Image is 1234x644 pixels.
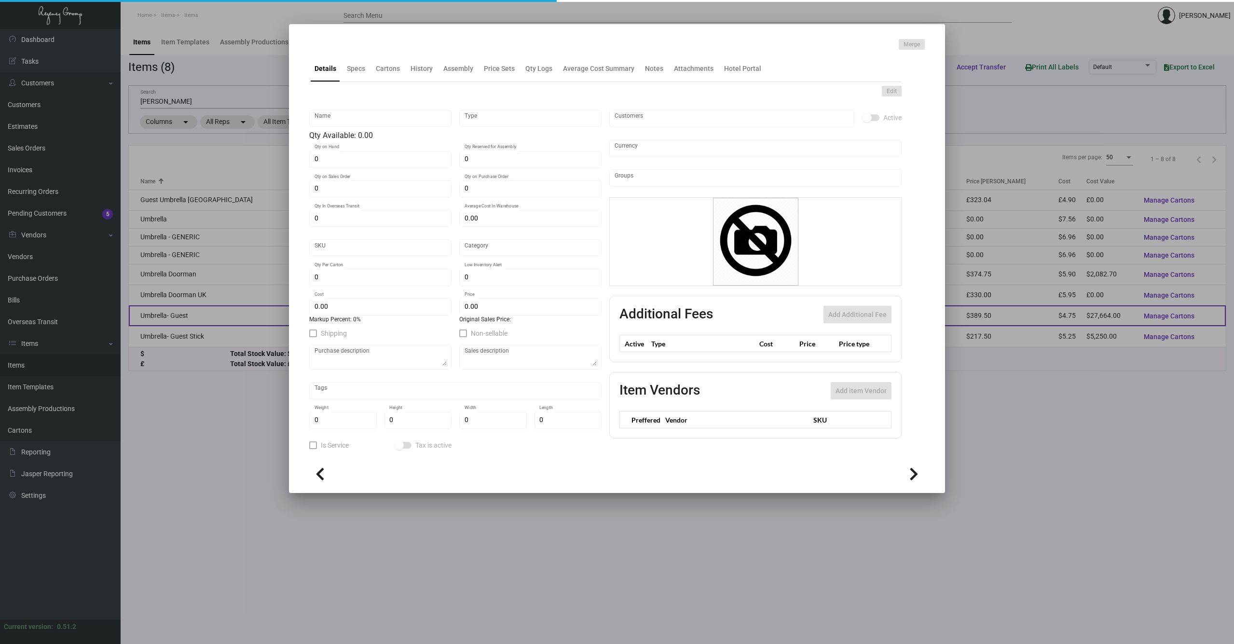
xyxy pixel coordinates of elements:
div: Cartons [376,64,400,74]
div: History [411,64,433,74]
th: Active [620,335,649,352]
span: Non-sellable [471,328,507,339]
div: Current version: [4,622,53,632]
div: Average Cost Summary [563,64,634,74]
button: Edit [882,86,902,96]
div: Price Sets [484,64,515,74]
button: Add item Vendor [831,382,891,399]
h2: Item Vendors [619,382,700,399]
div: Qty Logs [525,64,552,74]
input: Add new.. [615,115,850,123]
th: Price [797,335,836,352]
div: Attachments [674,64,713,74]
div: Specs [347,64,365,74]
th: Cost [757,335,796,352]
button: Add Additional Fee [823,306,891,323]
span: Merge [904,41,920,49]
span: Edit [887,87,897,96]
div: Details [315,64,336,74]
h2: Additional Fees [619,306,713,323]
div: 0.51.2 [57,622,76,632]
th: Vendor [660,411,809,428]
div: Qty Available: 0.00 [309,130,602,141]
span: Active [883,112,902,123]
th: Type [649,335,757,352]
button: Merge [899,39,925,50]
input: Add new.. [615,174,897,182]
th: Price type [836,335,880,352]
span: Is Service [321,439,349,451]
div: Assembly [443,64,473,74]
span: Tax is active [415,439,452,451]
span: Add item Vendor [836,387,887,395]
div: Notes [645,64,663,74]
th: Preffered [620,411,661,428]
span: Add Additional Fee [828,311,887,318]
th: SKU [809,411,891,428]
div: Hotel Portal [724,64,761,74]
span: Shipping [321,328,347,339]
